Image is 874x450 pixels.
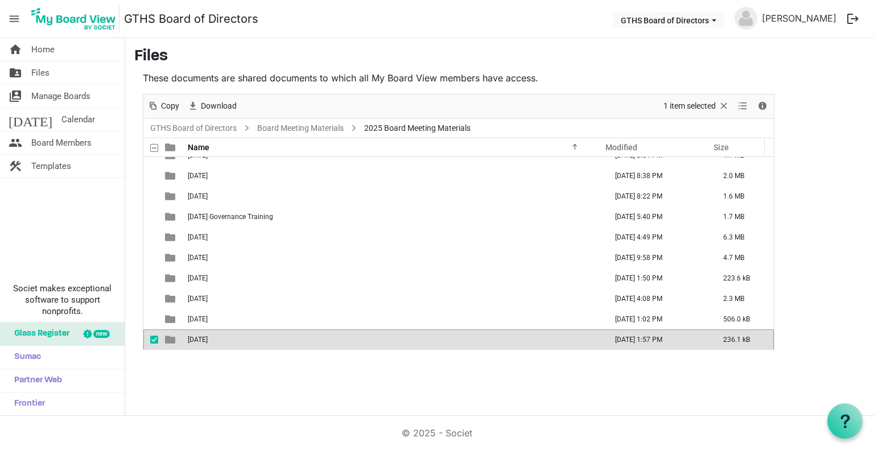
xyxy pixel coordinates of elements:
[188,315,208,323] span: [DATE]
[603,227,711,247] td: April 29, 2025 4:49 PM column header Modified
[143,207,158,227] td: checkbox
[188,295,208,303] span: [DATE]
[9,131,22,154] span: people
[184,309,603,329] td: 08.21.2025 is template cell column header Name
[9,323,69,345] span: Glass Register
[9,346,41,369] span: Sumac
[711,288,774,309] td: 2.3 MB is template cell column header Size
[603,186,711,207] td: March 10, 2025 8:22 PM column header Modified
[31,61,50,84] span: Files
[134,47,865,67] h3: Files
[753,94,772,118] div: Details
[711,166,774,186] td: 2.0 MB is template cell column header Size
[158,329,184,350] td: is template cell column header type
[188,233,208,241] span: [DATE]
[143,94,183,118] div: Copy
[143,329,158,350] td: checkbox
[188,172,208,180] span: [DATE]
[158,247,184,268] td: is template cell column header type
[188,192,208,200] span: [DATE]
[31,85,90,108] span: Manage Boards
[603,309,711,329] td: August 20, 2025 1:02 PM column header Modified
[184,207,603,227] td: 04.02.2025 Governance Training is template cell column header Name
[183,94,241,118] div: Download
[9,108,52,131] span: [DATE]
[841,7,865,31] button: logout
[158,186,184,207] td: is template cell column header type
[184,247,603,268] td: 05.23.2025 is template cell column header Name
[200,99,238,113] span: Download
[736,99,749,113] button: View dropdownbutton
[158,268,184,288] td: is template cell column header type
[711,227,774,247] td: 6.3 MB is template cell column header Size
[733,94,753,118] div: View
[711,309,774,329] td: 506.0 kB is template cell column header Size
[605,143,637,152] span: Modified
[158,166,184,186] td: is template cell column header type
[603,329,711,350] td: September 08, 2025 1:57 PM column header Modified
[31,38,55,61] span: Home
[184,329,603,350] td: 09.11.2025 is template cell column header Name
[711,207,774,227] td: 1.7 MB is template cell column header Size
[755,99,770,113] button: Details
[711,329,774,350] td: 236.1 kB is template cell column header Size
[662,99,717,113] span: 1 item selected
[31,131,92,154] span: Board Members
[185,99,239,113] button: Download
[184,288,603,309] td: 08.06.2025 is template cell column header Name
[603,166,711,186] td: February 28, 2025 8:38 PM column header Modified
[402,427,472,439] a: © 2025 - Societ
[143,71,774,85] p: These documents are shared documents to which all My Board View members have access.
[711,247,774,268] td: 4.7 MB is template cell column header Size
[188,151,208,159] span: [DATE]
[160,99,180,113] span: Copy
[28,5,119,33] img: My Board View Logo
[255,121,346,135] a: Board Meeting Materials
[603,247,711,268] td: May 20, 2025 9:58 PM column header Modified
[9,61,22,84] span: folder_shared
[711,186,774,207] td: 1.6 MB is template cell column header Size
[9,155,22,177] span: construction
[603,207,711,227] td: April 08, 2025 5:40 PM column header Modified
[158,288,184,309] td: is template cell column header type
[143,268,158,288] td: checkbox
[188,254,208,262] span: [DATE]
[188,213,273,221] span: [DATE] Governance Training
[61,108,95,131] span: Calendar
[148,121,239,135] a: GTHS Board of Directors
[143,288,158,309] td: checkbox
[188,274,208,282] span: [DATE]
[158,207,184,227] td: is template cell column header type
[603,288,711,309] td: August 05, 2025 4:08 PM column header Modified
[143,247,158,268] td: checkbox
[93,330,110,338] div: new
[188,336,208,344] span: [DATE]
[714,143,729,152] span: Size
[711,268,774,288] td: 223.6 kB is template cell column header Size
[9,85,22,108] span: switch_account
[184,227,603,247] td: 05.01.2025 is template cell column header Name
[9,38,22,61] span: home
[613,12,724,28] button: GTHS Board of Directors dropdownbutton
[9,369,62,392] span: Partner Web
[188,143,209,152] span: Name
[662,99,732,113] button: Selection
[146,99,182,113] button: Copy
[735,7,757,30] img: no-profile-picture.svg
[184,268,603,288] td: 07.17.2025 is template cell column header Name
[143,166,158,186] td: checkbox
[143,227,158,247] td: checkbox
[757,7,841,30] a: [PERSON_NAME]
[28,5,124,33] a: My Board View Logo
[31,155,71,177] span: Templates
[158,309,184,329] td: is template cell column header type
[5,283,119,317] span: Societ makes exceptional software to support nonprofits.
[184,166,603,186] td: 03.03.2025 is template cell column header Name
[3,8,25,30] span: menu
[659,94,733,118] div: Clear selection
[362,121,473,135] span: 2025 Board Meeting Materials
[143,309,158,329] td: checkbox
[184,186,603,207] td: 03.10.2025 is template cell column header Name
[143,186,158,207] td: checkbox
[9,393,45,415] span: Frontier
